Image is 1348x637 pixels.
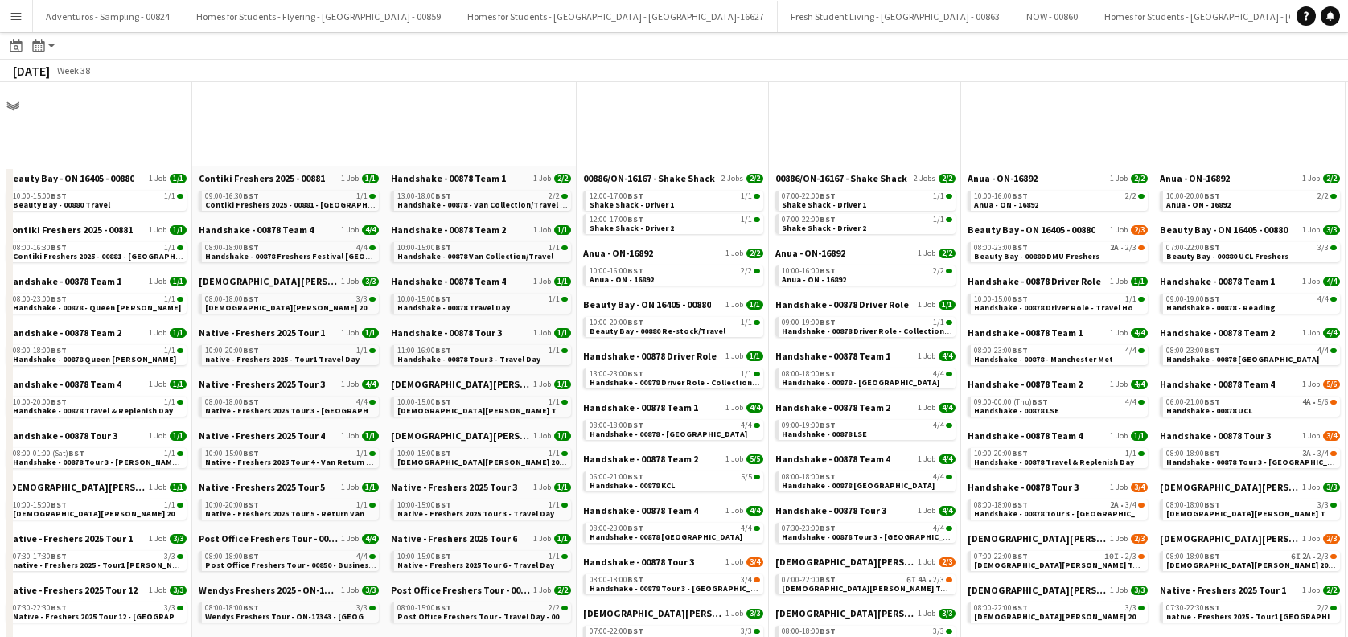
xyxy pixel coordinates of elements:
a: 08:00-23:00BST2A•2/3Beauty Bay - 00880 DMU Freshers [974,242,1145,261]
span: 4/4 [362,225,379,235]
span: BST [435,345,451,355]
span: 08:00-23:00 [13,295,67,303]
span: 4/4 [1317,295,1329,303]
span: Handshake - 00878 Team 1 [775,350,890,362]
div: Handshake - 00878 Tour 31 Job1/111:00-16:00BST1/1Handshake - 00878 Tour 3 - Travel Day [391,327,571,378]
span: 1/1 [933,192,944,200]
span: BST [435,294,451,304]
span: 1 Job [149,225,166,235]
span: 1/1 [170,277,187,286]
span: 2/2 [1131,174,1148,183]
span: 1 Job [341,174,359,183]
div: Handshake - 00878 Team 11 Job4/408:00-18:00BST4/4Handshake - 00878 - [GEOGRAPHIC_DATA] [775,350,956,401]
a: 10:00-16:00BST2/2Anua - ON - 16892 [590,265,760,284]
span: BST [820,317,836,327]
span: 2/2 [741,267,752,275]
span: Handshake - 00878 Southampton [1166,354,1319,364]
div: Handshake - 00878 Driver Role1 Job1/113:00-23:00BST1/1Handshake - 00878 Driver Role - Collection ... [583,350,763,401]
span: Handshake - 00878 Team 1 [6,275,121,287]
a: Handshake - 00878 Team 11 Job4/4 [968,327,1148,339]
span: 2/2 [554,174,571,183]
span: Lady Garden 2025 Tour 2 - 00848 [199,275,338,287]
span: BST [51,242,67,253]
a: 00886/ON-16167 - Shake Shack2 Jobs2/2 [583,172,763,184]
span: 1/1 [933,318,944,327]
span: 1/1 [1125,295,1136,303]
a: 08:00-23:00BST4/4Handshake - 00878 [GEOGRAPHIC_DATA] [1166,345,1337,364]
span: 1/1 [549,244,560,252]
span: Handshake - 00878 Van Collection/Travel [397,251,553,261]
span: Handshake - 00878 Team 1 [968,327,1083,339]
span: BST [627,368,643,379]
span: 1/1 [554,328,571,338]
span: 10:00-16:00 [782,267,836,275]
span: Contiki Freshers 2025 - 00881 - University of York [205,199,401,210]
div: Handshake - 00878 Team 41 Job1/110:00-20:00BST1/1Handshake - 00878 Travel & Replenish Day [6,378,187,429]
a: Beauty Bay - ON 16405 - 008801 Job2/3 [968,224,1148,236]
div: Handshake - 00878 Driver Role1 Job1/109:00-19:00BST1/1Handshake - 00878 Driver Role - Collection ... [775,298,956,350]
a: 09:00-16:30BST1/1Contiki Freshers 2025 - 00881 - [GEOGRAPHIC_DATA] [205,191,376,209]
span: Shake Shack - Driver 1 [590,199,674,210]
span: BST [1012,294,1028,304]
span: Shake Shack - Driver 2 [782,223,866,233]
div: Handshake - 00878 Team 11 Job1/108:00-23:00BST1/1Handshake - 00878 - Queen [PERSON_NAME] [6,275,187,327]
div: Anua - ON-168921 Job2/210:00-16:00BST2/2Anua - ON - 16892 [775,247,956,298]
span: Anua - ON-16892 [583,247,653,259]
span: 3/3 [362,277,379,286]
span: Handshake - 00878 Travel Day [397,302,510,313]
span: BST [820,368,836,379]
span: 1/1 [746,351,763,361]
a: 10:00-20:00BST2/2Anua - ON - 16892 [1166,191,1337,209]
span: 1 Job [1110,225,1128,235]
span: Handshake - 00878 - Manchester [782,377,939,388]
span: Anua - ON-16892 [1160,172,1230,184]
a: Contiki Freshers 2025 - 008811 Job1/1 [199,172,379,184]
button: Homes for Students - Flyering - [GEOGRAPHIC_DATA] - 00859 [183,1,454,32]
span: BST [51,345,67,355]
a: Handshake - 00878 Team 41 Job1/1 [6,378,187,390]
span: 2/3 [1125,244,1136,252]
span: 1/1 [164,192,175,200]
span: 2/2 [939,174,956,183]
span: BST [820,191,836,201]
a: Anua - ON-168921 Job2/2 [583,247,763,259]
span: 1 Job [1302,328,1320,338]
span: 1 Job [725,249,743,258]
span: BST [243,294,259,304]
span: BST [1204,345,1220,355]
span: 1 Job [533,174,551,183]
span: 1/1 [362,328,379,338]
span: BST [627,265,643,276]
div: Handshake - 00878 Team 21 Job4/408:00-23:00BST4/4Handshake - 00878 [GEOGRAPHIC_DATA] [1160,327,1340,378]
span: Lady Garden 2025 Tour 2 - 00848 - University of York [205,302,515,313]
div: Anua - ON-168921 Job2/210:00-16:00BST2/2Anua - ON - 16892 [968,172,1148,224]
span: Contiki Freshers 2025 - 00881 [199,172,325,184]
div: Handshake - 00878 Team 11 Job4/409:00-19:00BST4/4Handshake - 00878 - Reading [1160,275,1340,327]
span: Handshake - 00878 Team 4 [391,275,506,287]
span: BST [627,317,643,327]
span: 1/1 [746,300,763,310]
span: BST [627,214,643,224]
a: 09:00-19:00BST1/1Handshake - 00878 Driver Role - Collection & Drop Off [782,317,952,335]
span: 08:00-16:30 [13,244,67,252]
span: 1/1 [939,300,956,310]
span: Handshake - 00878 - Manchester Met [974,354,1113,364]
a: [DEMOGRAPHIC_DATA][PERSON_NAME] 2025 Tour 2 - 008481 Job3/3 [199,275,379,287]
div: Contiki Freshers 2025 - 008811 Job1/108:00-16:30BST1/1Contiki Freshers 2025 - 00881 - [GEOGRAPHIC... [6,224,187,275]
span: Beauty Bay - 00880 UCL Freshers [1166,251,1288,261]
a: Handshake - 00878 Team 11 Job2/2 [391,172,571,184]
span: Anua - ON-16892 [775,247,845,259]
span: 13:00-18:00 [397,192,451,200]
span: 07:00-22:00 [1166,244,1220,252]
span: 1 Job [1302,277,1320,286]
span: 4/4 [1317,347,1329,355]
span: Beauty Bay - 00880 DMU Freshers [974,251,1099,261]
span: 1/1 [741,318,752,327]
div: Handshake - 00878 Team 11 Job4/408:00-23:00BST4/4Handshake - 00878 - Manchester Met [968,327,1148,378]
span: 10:00-15:00 [13,192,67,200]
span: 1/1 [549,347,560,355]
a: 10:00-15:00BST1/1Handshake - 00878 Van Collection/Travel [397,242,568,261]
span: BST [51,294,67,304]
a: Handshake - 00878 Team 21 Job1/1 [391,224,571,236]
span: 1 Job [149,174,166,183]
